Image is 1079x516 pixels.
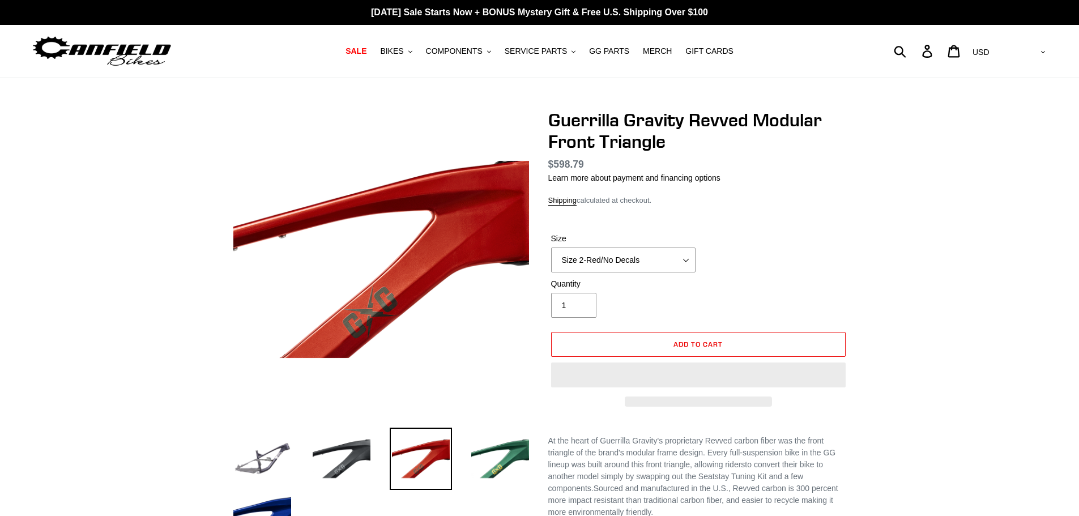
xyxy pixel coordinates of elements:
[548,159,584,170] span: $598.79
[680,44,739,59] a: GIFT CARDS
[900,39,929,63] input: Search
[426,46,483,56] span: COMPONENTS
[505,46,567,56] span: SERVICE PARTS
[310,428,373,490] img: Load image into Gallery viewer, Guerrilla Gravity Revved Modular Front Triangle
[551,233,696,245] label: Size
[685,46,733,56] span: GIFT CARDS
[499,44,581,59] button: SERVICE PARTS
[374,44,417,59] button: BIKES
[548,436,836,469] span: At the heart of Guerrilla Gravity's proprietary Revved carbon fiber was the front triangle of the...
[551,278,696,290] label: Quantity
[583,44,635,59] a: GG PARTS
[346,46,366,56] span: SALE
[31,33,173,69] img: Canfield Bikes
[380,46,403,56] span: BIKES
[548,109,848,153] h1: Guerrilla Gravity Revved Modular Front Triangle
[340,44,372,59] a: SALE
[231,428,293,490] img: Load image into Gallery viewer, Guerrilla Gravity Revved Modular Front Triangle
[420,44,497,59] button: COMPONENTS
[548,195,848,206] div: calculated at checkout.
[673,340,723,348] span: Add to cart
[233,112,529,407] img: Guerrilla Gravity Revved Modular Front Triangle
[589,46,629,56] span: GG PARTS
[551,332,846,357] button: Add to cart
[548,196,577,206] a: Shipping
[469,428,531,490] img: Load image into Gallery viewer, Guerrilla Gravity Revved Modular Front Triangle
[390,428,452,490] img: Load image into Gallery viewer, Guerrilla Gravity Revved Modular Front Triangle
[548,173,720,182] a: Learn more about payment and financing options
[548,460,824,493] span: to convert their bike to another model simply by swapping out the Seatstay Tuning Kit and a few c...
[637,44,677,59] a: MERCH
[643,46,672,56] span: MERCH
